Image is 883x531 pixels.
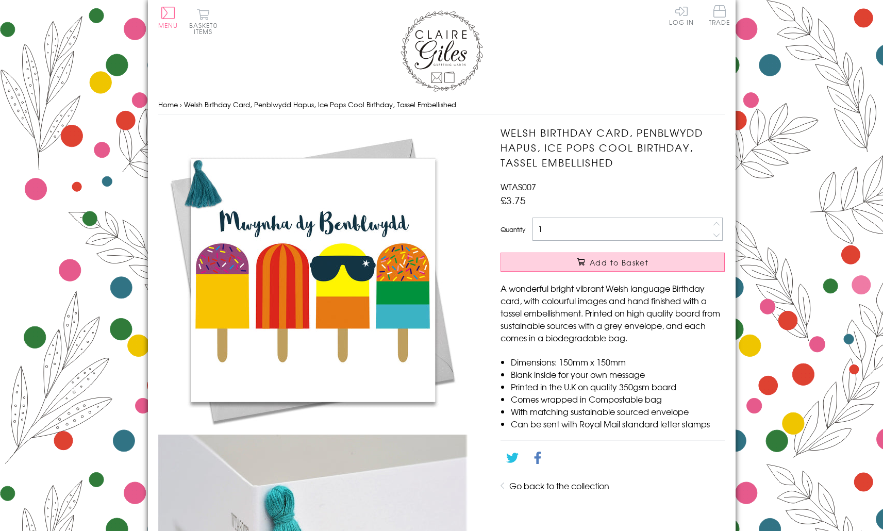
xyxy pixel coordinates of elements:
button: Basket0 items [189,8,218,35]
span: Menu [158,21,178,30]
nav: breadcrumbs [158,94,725,115]
button: Add to Basket [501,253,725,272]
span: WTAS007 [501,180,536,193]
li: Comes wrapped in Compostable bag [511,393,725,405]
a: Log In [669,5,694,25]
span: › [180,99,182,109]
span: £3.75 [501,193,526,207]
li: Blank inside for your own message [511,368,725,380]
li: Can be sent with Royal Mail standard letter stamps [511,418,725,430]
button: Menu [158,7,178,28]
h1: Welsh Birthday Card, Penblwydd Hapus, Ice Pops Cool Birthday, Tassel Embellished [501,125,725,170]
a: Home [158,99,178,109]
a: Go back to the collection [509,479,609,492]
span: Welsh Birthday Card, Penblwydd Hapus, Ice Pops Cool Birthday, Tassel Embellished [184,99,456,109]
span: Add to Basket [590,257,648,268]
span: Trade [709,5,730,25]
span: 0 items [194,21,218,36]
li: With matching sustainable sourced envelope [511,405,725,418]
p: A wonderful bright vibrant Welsh language Birthday card, with colourful images and hand finished ... [501,282,725,344]
img: Welsh Birthday Card, Penblwydd Hapus, Ice Pops Cool Birthday, Tassel Embellished [158,125,468,435]
li: Dimensions: 150mm x 150mm [511,356,725,368]
a: Trade [709,5,730,27]
img: Claire Giles Greetings Cards [401,10,483,92]
li: Printed in the U.K on quality 350gsm board [511,380,725,393]
label: Quantity [501,225,525,234]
